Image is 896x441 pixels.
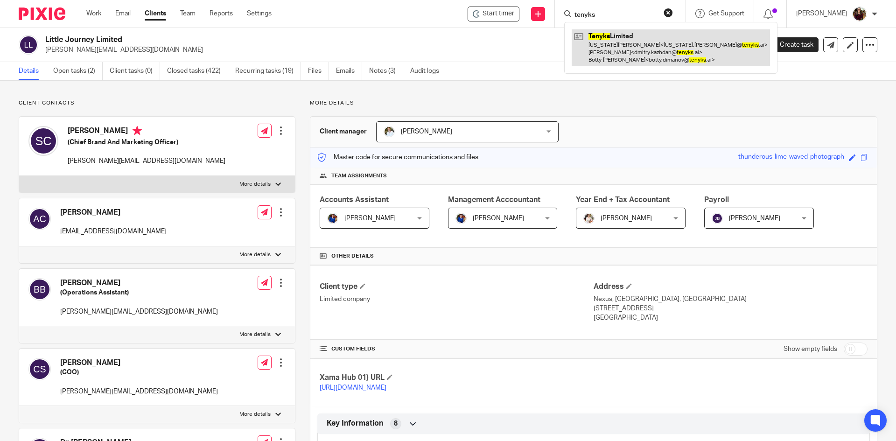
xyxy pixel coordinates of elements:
h4: Address [594,282,868,292]
div: thunderous-lime-waved-photograph [738,152,844,163]
a: Email [115,9,131,18]
a: Recurring tasks (19) [235,62,301,80]
img: sarah-royle.jpg [384,126,395,137]
a: Notes (3) [369,62,403,80]
img: Nicole.jpeg [327,213,338,224]
span: Team assignments [331,172,387,180]
img: svg%3E [19,35,38,55]
h2: Little Journey Limited [45,35,609,45]
img: svg%3E [712,213,723,224]
a: Reports [210,9,233,18]
span: [PERSON_NAME] [401,128,452,135]
img: svg%3E [28,126,58,156]
button: Clear [664,8,673,17]
h5: (Chief Brand And Marketing Officer) [68,138,225,147]
a: Work [86,9,101,18]
span: [PERSON_NAME] [729,215,780,222]
span: Accounts Assistant [320,196,389,203]
p: More details [239,331,271,338]
a: Team [180,9,196,18]
a: [URL][DOMAIN_NAME] [320,385,386,391]
img: svg%3E [28,278,51,301]
span: Management Acccountant [448,196,540,203]
span: Other details [331,252,374,260]
a: Settings [247,9,272,18]
a: Emails [336,62,362,80]
a: Details [19,62,46,80]
span: [PERSON_NAME] [344,215,396,222]
p: [PERSON_NAME][EMAIL_ADDRESS][DOMAIN_NAME] [60,387,218,396]
span: Get Support [708,10,744,17]
span: 8 [394,419,398,428]
h4: Xama Hub 01) URL [320,373,594,383]
h4: [PERSON_NAME] [60,208,167,217]
a: Open tasks (2) [53,62,103,80]
h4: Client type [320,282,594,292]
p: [PERSON_NAME] [796,9,847,18]
p: [PERSON_NAME][EMAIL_ADDRESS][DOMAIN_NAME] [60,307,218,316]
a: Client tasks (0) [110,62,160,80]
img: Pixie [19,7,65,20]
span: [PERSON_NAME] [601,215,652,222]
p: [PERSON_NAME][EMAIL_ADDRESS][DOMAIN_NAME] [68,156,225,166]
p: More details [239,411,271,418]
a: Files [308,62,329,80]
h5: (COO) [60,368,218,377]
p: Master code for secure communications and files [317,153,478,162]
h4: [PERSON_NAME] [60,358,218,368]
img: Nicole.jpeg [455,213,467,224]
div: Little Journey Limited [468,7,519,21]
span: Key Information [327,419,383,428]
p: Limited company [320,294,594,304]
a: Closed tasks (422) [167,62,228,80]
h4: CUSTOM FIELDS [320,345,594,353]
h4: [PERSON_NAME] [60,278,218,288]
img: svg%3E [28,208,51,230]
p: More details [239,181,271,188]
a: Clients [145,9,166,18]
a: Create task [764,37,819,52]
h3: Client manager [320,127,367,136]
img: MaxAcc_Sep21_ElliDeanPhoto_030.jpg [852,7,867,21]
p: Nexus, [GEOGRAPHIC_DATA], [GEOGRAPHIC_DATA] [594,294,868,304]
p: More details [239,251,271,259]
span: Year End + Tax Accountant [576,196,670,203]
span: Payroll [704,196,729,203]
i: Primary [133,126,142,135]
p: [GEOGRAPHIC_DATA] [594,313,868,322]
a: Audit logs [410,62,446,80]
span: Start timer [483,9,514,19]
p: Client contacts [19,99,295,107]
p: [STREET_ADDRESS] [594,304,868,313]
img: svg%3E [28,358,51,380]
h4: [PERSON_NAME] [68,126,225,138]
span: [PERSON_NAME] [473,215,524,222]
p: [PERSON_NAME][EMAIL_ADDRESS][DOMAIN_NAME] [45,45,750,55]
p: More details [310,99,877,107]
img: Kayleigh%20Henson.jpeg [583,213,595,224]
h5: (Operations Assistant) [60,288,218,297]
label: Show empty fields [784,344,837,354]
p: [EMAIL_ADDRESS][DOMAIN_NAME] [60,227,167,236]
input: Search [574,11,658,20]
